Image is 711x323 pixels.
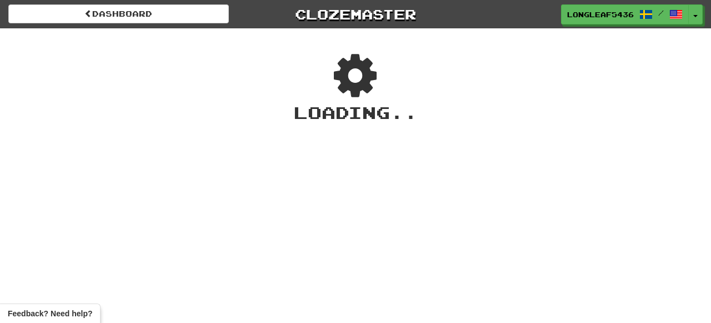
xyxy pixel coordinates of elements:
span: LongLeaf5436 [567,9,634,19]
a: Clozemaster [246,4,466,24]
a: Dashboard [8,4,229,23]
a: LongLeaf5436 / [561,4,689,24]
span: Open feedback widget [8,308,92,319]
span: / [658,9,664,17]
